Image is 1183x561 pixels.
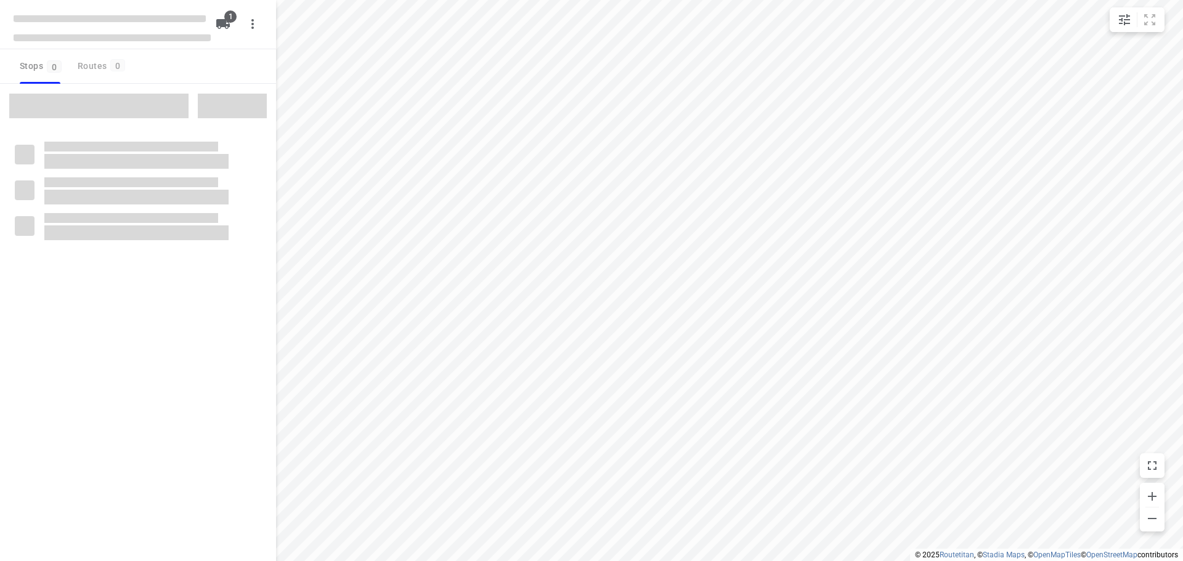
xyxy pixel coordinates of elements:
[915,551,1178,559] li: © 2025 , © , © © contributors
[1086,551,1137,559] a: OpenStreetMap
[940,551,974,559] a: Routetitan
[1033,551,1081,559] a: OpenMapTiles
[983,551,1025,559] a: Stadia Maps
[1112,7,1137,32] button: Map settings
[1110,7,1165,32] div: small contained button group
